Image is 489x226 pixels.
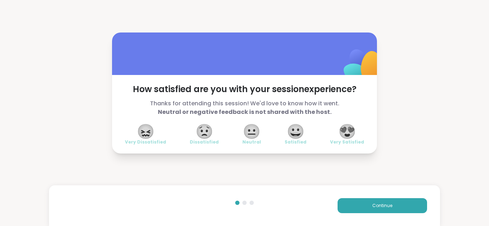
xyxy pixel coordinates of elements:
img: ShareWell Logomark [327,31,398,102]
span: Continue [372,202,392,209]
span: Very Satisfied [330,139,364,145]
span: 😀 [287,125,305,138]
span: Dissatisfied [190,139,219,145]
span: 😖 [137,125,155,138]
span: 😟 [195,125,213,138]
span: 😍 [338,125,356,138]
span: Neutral [242,139,261,145]
span: 😐 [243,125,261,138]
span: Very Dissatisfied [125,139,166,145]
span: Thanks for attending this session! We'd love to know how it went. [125,99,364,116]
span: Satisfied [285,139,306,145]
span: How satisfied are you with your session experience? [125,84,364,95]
b: Neutral or negative feedback is not shared with the host. [158,108,331,116]
button: Continue [338,198,427,213]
